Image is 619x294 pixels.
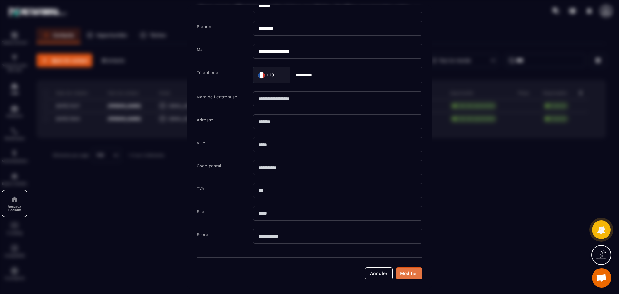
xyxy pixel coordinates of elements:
[266,72,274,78] span: +33
[197,95,237,99] label: Nom de l'entreprise
[197,163,221,168] label: Code postal
[253,67,290,83] div: Search for option
[197,186,204,191] label: TVA
[197,24,212,29] label: Prénom
[197,117,213,122] label: Adresse
[255,68,268,81] img: Country Flag
[396,267,422,279] button: Modifier
[197,232,208,237] label: Score
[197,47,205,52] label: Mail
[365,267,393,279] button: Annuler
[197,1,206,6] label: Nom
[197,140,205,145] label: Ville
[197,70,218,75] label: Téléphone
[197,209,206,214] label: Siret
[275,70,283,80] input: Search for option
[592,268,611,288] a: Ouvrir le chat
